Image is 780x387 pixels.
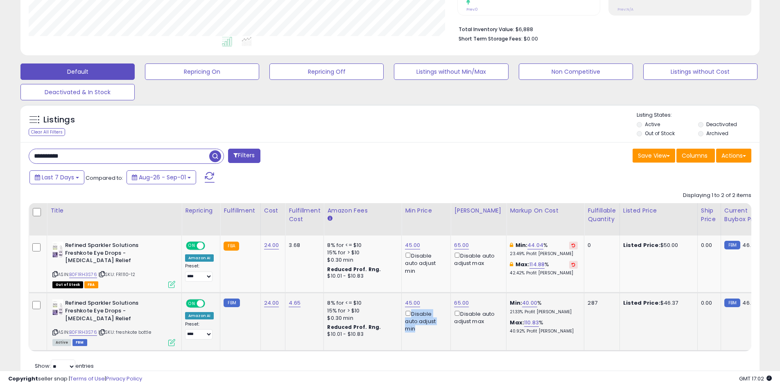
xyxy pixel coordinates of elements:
div: % [510,242,578,257]
div: 287 [588,299,613,307]
a: Privacy Policy [106,375,142,382]
span: Last 7 Days [42,173,74,181]
div: Preset: [185,321,214,340]
a: 45.00 [405,299,420,307]
div: Amazon AI [185,312,214,319]
a: Terms of Use [70,375,105,382]
a: 4.65 [289,299,301,307]
label: Deactivated [706,121,737,128]
div: 8% for <= $10 [327,299,395,307]
span: $0.00 [524,35,538,43]
b: Short Term Storage Fees: [459,35,522,42]
div: seller snap | | [8,375,142,383]
div: % [510,319,578,334]
div: $46.37 [623,299,691,307]
div: 3.68 [289,242,317,249]
a: B0F1RH3S76 [69,271,97,278]
div: $10.01 - $10.83 [327,273,395,280]
a: 65.00 [454,299,469,307]
p: 42.42% Profit [PERSON_NAME] [510,270,578,276]
div: Disable auto adjust max [454,309,500,325]
li: $6,888 [459,24,745,34]
span: Compared to: [86,174,123,182]
b: Total Inventory Value: [459,26,514,33]
div: 0 [588,242,613,249]
button: Listings without Cost [643,63,757,80]
span: ON [187,300,197,307]
small: FBM [224,299,240,307]
div: [PERSON_NAME] [454,206,503,215]
button: Listings without Min/Max [394,63,508,80]
small: Prev: N/A [617,7,633,12]
div: $10.01 - $10.83 [327,331,395,338]
a: 24.00 [264,299,279,307]
span: FBM [72,339,87,346]
div: Preset: [185,263,214,282]
span: OFF [204,300,217,307]
span: Columns [682,152,708,160]
img: 41Hsv1RCzEL._SL40_.jpg [52,242,63,258]
div: ASIN: [52,242,175,287]
small: FBA [224,242,239,251]
span: | SKU: FR1110-12 [98,271,136,278]
a: 65.00 [454,241,469,249]
b: Listed Price: [623,299,660,307]
div: 15% for > $10 [327,249,395,256]
button: Deactivated & In Stock [20,84,135,100]
small: FBM [724,241,740,249]
span: OFF [204,242,217,249]
a: 110.83 [524,319,539,327]
a: 44.04 [527,241,543,249]
div: 15% for > $10 [327,307,395,315]
b: Reduced Prof. Rng. [327,266,381,273]
div: Disable auto adjust max [454,251,500,267]
div: % [510,261,578,276]
button: Non Competitive [519,63,633,80]
b: Max: [510,319,524,326]
div: 0.00 [701,299,714,307]
label: Archived [706,130,728,137]
span: | SKU: freshkote bottle [98,329,151,335]
div: Fulfillment Cost [289,206,320,224]
button: Repricing Off [269,63,384,80]
div: Listed Price [623,206,694,215]
h5: Listings [43,114,75,126]
button: Columns [676,149,715,163]
p: Listing States: [637,111,760,119]
span: All listings that are currently out of stock and unavailable for purchase on Amazon [52,281,83,288]
p: 23.49% Profit [PERSON_NAME] [510,251,578,257]
div: Disable auto adjust min [405,251,444,275]
button: Default [20,63,135,80]
div: % [510,299,578,315]
label: Out of Stock [645,130,675,137]
a: B0F1RH3S76 [69,329,97,336]
div: Clear All Filters [29,128,65,136]
div: Displaying 1 to 2 of 2 items [683,192,751,199]
button: Last 7 Days [29,170,84,184]
button: Repricing On [145,63,259,80]
div: Min Price [405,206,447,215]
div: Title [50,206,178,215]
div: Repricing [185,206,217,215]
label: Active [645,121,660,128]
b: Refined Sparkler Solutions Freshkote Eye Drops -[MEDICAL_DATA] Relief [65,242,165,267]
div: ASIN: [52,299,175,345]
div: Ship Price [701,206,717,224]
b: Refined Sparkler Solutions Freshkote Eye Drops -[MEDICAL_DATA] Relief [65,299,165,324]
span: 46.37 [742,241,757,249]
div: Fulfillment [224,206,257,215]
span: ON [187,242,197,249]
div: $0.30 min [327,315,395,322]
div: Fulfillable Quantity [588,206,616,224]
span: 2025-09-9 17:02 GMT [739,375,772,382]
p: 40.92% Profit [PERSON_NAME] [510,328,578,334]
a: 40.00 [522,299,537,307]
b: Min: [515,241,528,249]
button: Actions [716,149,751,163]
div: 8% for <= $10 [327,242,395,249]
a: 114.88 [529,260,545,269]
span: Aug-26 - Sep-01 [139,173,186,181]
div: Cost [264,206,282,215]
img: 41Hsv1RCzEL._SL40_.jpg [52,299,63,316]
button: Filters [228,149,260,163]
